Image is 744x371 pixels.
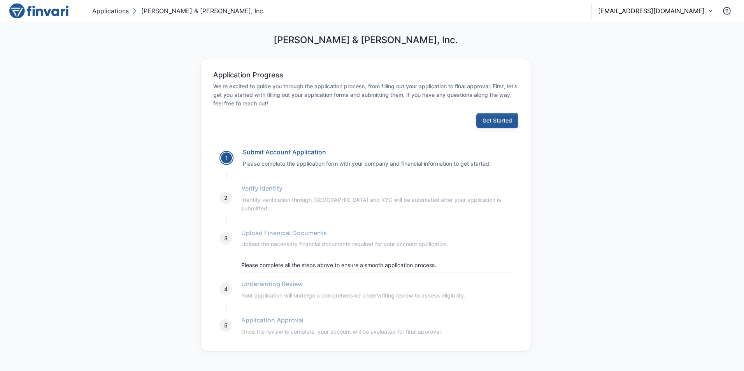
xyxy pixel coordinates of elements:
[9,3,68,19] img: logo
[241,261,512,269] p: Please complete all the steps above to ensure a smooth application process.
[130,5,266,17] button: [PERSON_NAME] & [PERSON_NAME], Inc.
[92,6,129,16] p: Applications
[91,5,130,17] button: Applications
[219,232,232,245] div: 3
[219,192,232,204] div: 2
[220,152,233,164] div: 1
[274,35,458,46] h5: [PERSON_NAME] & [PERSON_NAME], Inc.
[213,71,283,79] h6: Application Progress
[243,148,326,156] a: Submit Account Application
[476,113,518,128] button: Get Started
[219,283,232,296] div: 4
[243,159,512,168] h6: Please complete the application form with your company and financial information to get started.
[598,6,705,16] p: [EMAIL_ADDRESS][DOMAIN_NAME]
[219,319,232,332] div: 5
[213,82,518,108] h6: We're excited to guide you through the application process, from filling out your application to ...
[598,6,713,16] button: [EMAIL_ADDRESS][DOMAIN_NAME]
[141,6,265,16] p: [PERSON_NAME] & [PERSON_NAME], Inc.
[719,3,735,19] button: Contact Support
